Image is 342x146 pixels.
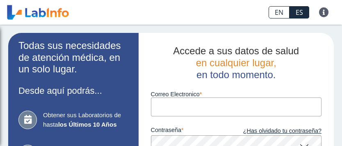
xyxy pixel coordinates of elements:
a: ES [290,6,309,19]
h2: Todas sus necesidades de atención médica, en un solo lugar. [18,40,128,75]
label: Correo Electronico [151,91,321,97]
h3: Desde aquí podrás... [18,86,128,96]
span: Obtener sus Laboratorios de hasta [43,111,128,129]
span: en todo momento. [196,69,276,80]
a: ¿Has olvidado tu contraseña? [236,127,321,136]
span: Accede a sus datos de salud [173,45,299,56]
span: en cualquier lugar, [196,57,276,68]
b: los Últimos 10 Años [58,121,117,128]
label: contraseña [151,127,236,136]
a: EN [269,6,290,19]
